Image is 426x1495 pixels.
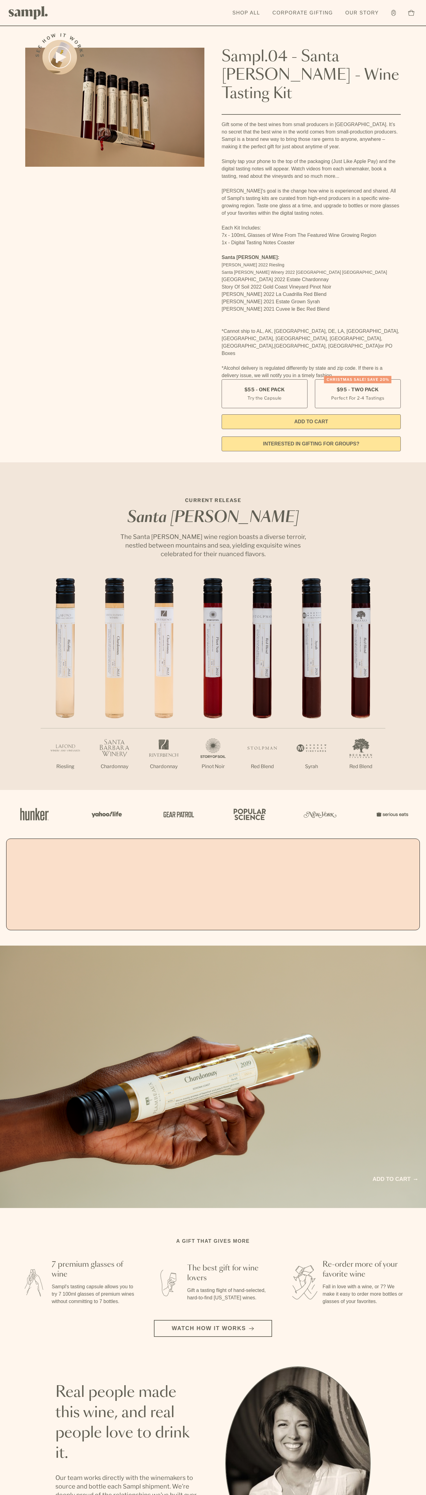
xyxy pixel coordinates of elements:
p: Fall in love with a wine, or 7? We make it easy to order more bottles or glasses of your favorites. [323,1283,406,1305]
p: Gift a tasting flight of hand-selected, hard-to-find [US_STATE] wines. [187,1287,271,1302]
strong: Santa [PERSON_NAME]: [222,255,279,260]
img: Sampl.04 - Santa Barbara - Wine Tasting Kit [25,48,204,167]
p: Red Blend [336,763,385,770]
p: CURRENT RELEASE [115,497,311,504]
small: Try the Capsule [247,395,282,401]
span: [PERSON_NAME] 2022 Riesling [222,262,284,267]
a: Shop All [229,6,263,20]
li: [GEOGRAPHIC_DATA] 2022 Estate Chardonnay [222,276,401,283]
li: [PERSON_NAME] 2022 La Cuadrilla Red Blend [222,291,401,298]
p: Chardonnay [139,763,188,770]
li: [PERSON_NAME] 2021 Cuvee le Bec Red Blend [222,305,401,313]
h2: Real people made this wine, and real people love to drink it. [55,1382,201,1464]
li: 1 / 7 [41,578,90,790]
span: [GEOGRAPHIC_DATA], [GEOGRAPHIC_DATA] [274,343,380,349]
div: Christmas SALE! Save 20% [324,376,392,383]
button: Add to Cart [222,414,401,429]
p: Riesling [41,763,90,770]
li: 2 / 7 [90,578,139,790]
p: Sampl's tasting capsule allows you to try 7 100ml glasses of premium wines without committing to ... [52,1283,135,1305]
li: 4 / 7 [188,578,238,790]
li: 7 / 7 [336,578,385,790]
p: The Santa [PERSON_NAME] wine region boasts a diverse terroir, nestled between mountains and sea, ... [115,532,311,558]
img: Sampl logo [9,6,48,19]
img: Artboard_5_7fdae55a-36fd-43f7-8bfd-f74a06a2878e_x450.png [159,801,196,827]
img: Artboard_4_28b4d326-c26e-48f9-9c80-911f17d6414e_x450.png [230,801,267,827]
span: Santa [PERSON_NAME] Winery 2022 [GEOGRAPHIC_DATA] [GEOGRAPHIC_DATA] [222,270,387,275]
button: Watch how it works [154,1320,272,1337]
h3: The best gift for wine lovers [187,1263,271,1283]
img: Artboard_6_04f9a106-072f-468a-bdd7-f11783b05722_x450.png [87,801,124,827]
li: 5 / 7 [238,578,287,790]
img: Artboard_1_c8cd28af-0030-4af1-819c-248e302c7f06_x450.png [16,801,53,827]
em: Santa [PERSON_NAME] [127,510,299,525]
a: Add to cart [372,1175,417,1183]
h1: Sampl.04 - Santa [PERSON_NAME] - Wine Tasting Kit [222,48,401,103]
p: Syrah [287,763,336,770]
li: [PERSON_NAME] 2021 Estate Grown Syrah [222,298,401,305]
a: Corporate Gifting [269,6,336,20]
button: See how it works [42,40,77,74]
p: Red Blend [238,763,287,770]
h2: A gift that gives more [176,1238,250,1245]
span: $55 - One Pack [244,386,285,393]
li: 6 / 7 [287,578,336,790]
div: Gift some of the best wines from small producers in [GEOGRAPHIC_DATA]. It’s no secret that the be... [222,121,401,379]
li: Story Of Soil 2022 Gold Coast Vineyard Pinot Noir [222,283,401,291]
span: , [273,343,274,349]
img: Artboard_7_5b34974b-f019-449e-91fb-745f8d0877ee_x450.png [373,801,410,827]
h3: Re-order more of your favorite wine [323,1260,406,1279]
img: Artboard_3_0b291449-6e8c-4d07-b2c2-3f3601a19cd1_x450.png [302,801,339,827]
a: Our Story [342,6,382,20]
span: $95 - Two Pack [337,386,379,393]
h3: 7 premium glasses of wine [52,1260,135,1279]
a: interested in gifting for groups? [222,437,401,451]
p: Pinot Noir [188,763,238,770]
small: Perfect For 2-4 Tastings [331,395,384,401]
li: 3 / 7 [139,578,188,790]
p: Chardonnay [90,763,139,770]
